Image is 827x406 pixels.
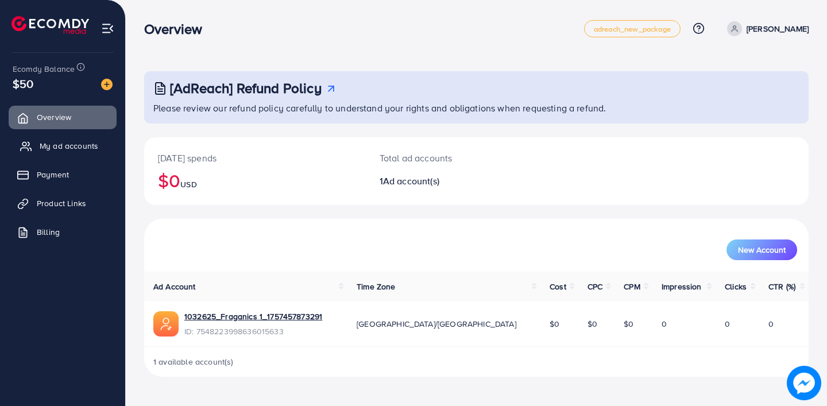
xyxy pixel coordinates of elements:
a: [PERSON_NAME] [722,21,809,36]
img: image [101,79,113,90]
span: Overview [37,111,71,123]
img: ic-ads-acc.e4c84228.svg [153,311,179,337]
span: 0 [768,318,774,330]
img: image [787,366,821,400]
span: New Account [738,246,786,254]
a: 1032625_Fraganics 1_1757457873291 [184,311,322,322]
span: My ad accounts [40,140,98,152]
button: New Account [726,239,797,260]
h3: Overview [144,21,211,37]
span: $0 [588,318,597,330]
span: 1 available account(s) [153,356,234,368]
p: [PERSON_NAME] [747,22,809,36]
p: [DATE] spends [158,151,352,165]
img: logo [11,16,89,34]
a: adreach_new_package [584,20,681,37]
span: adreach_new_package [594,25,671,33]
span: Ad account(s) [383,175,439,187]
span: Time Zone [357,281,395,292]
span: CPM [624,281,640,292]
h2: 1 [380,176,518,187]
p: Total ad accounts [380,151,518,165]
h2: $0 [158,169,352,191]
span: $0 [624,318,633,330]
span: Impression [662,281,702,292]
p: Please review our refund policy carefully to understand your rights and obligations when requesti... [153,101,802,115]
span: Product Links [37,198,86,209]
span: Payment [37,169,69,180]
span: CTR (%) [768,281,795,292]
span: Billing [37,226,60,238]
span: $50 [13,75,33,92]
span: $0 [550,318,559,330]
span: Cost [550,281,566,292]
a: Product Links [9,192,117,215]
img: menu [101,22,114,35]
span: Ad Account [153,281,196,292]
a: Overview [9,106,117,129]
span: Ecomdy Balance [13,63,75,75]
h3: [AdReach] Refund Policy [170,80,322,96]
span: 0 [725,318,730,330]
a: My ad accounts [9,134,117,157]
span: Clicks [725,281,747,292]
a: Billing [9,221,117,243]
span: [GEOGRAPHIC_DATA]/[GEOGRAPHIC_DATA] [357,318,516,330]
a: Payment [9,163,117,186]
span: ID: 7548223998636015633 [184,326,322,337]
span: 0 [662,318,667,330]
span: USD [180,179,196,190]
span: CPC [588,281,602,292]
